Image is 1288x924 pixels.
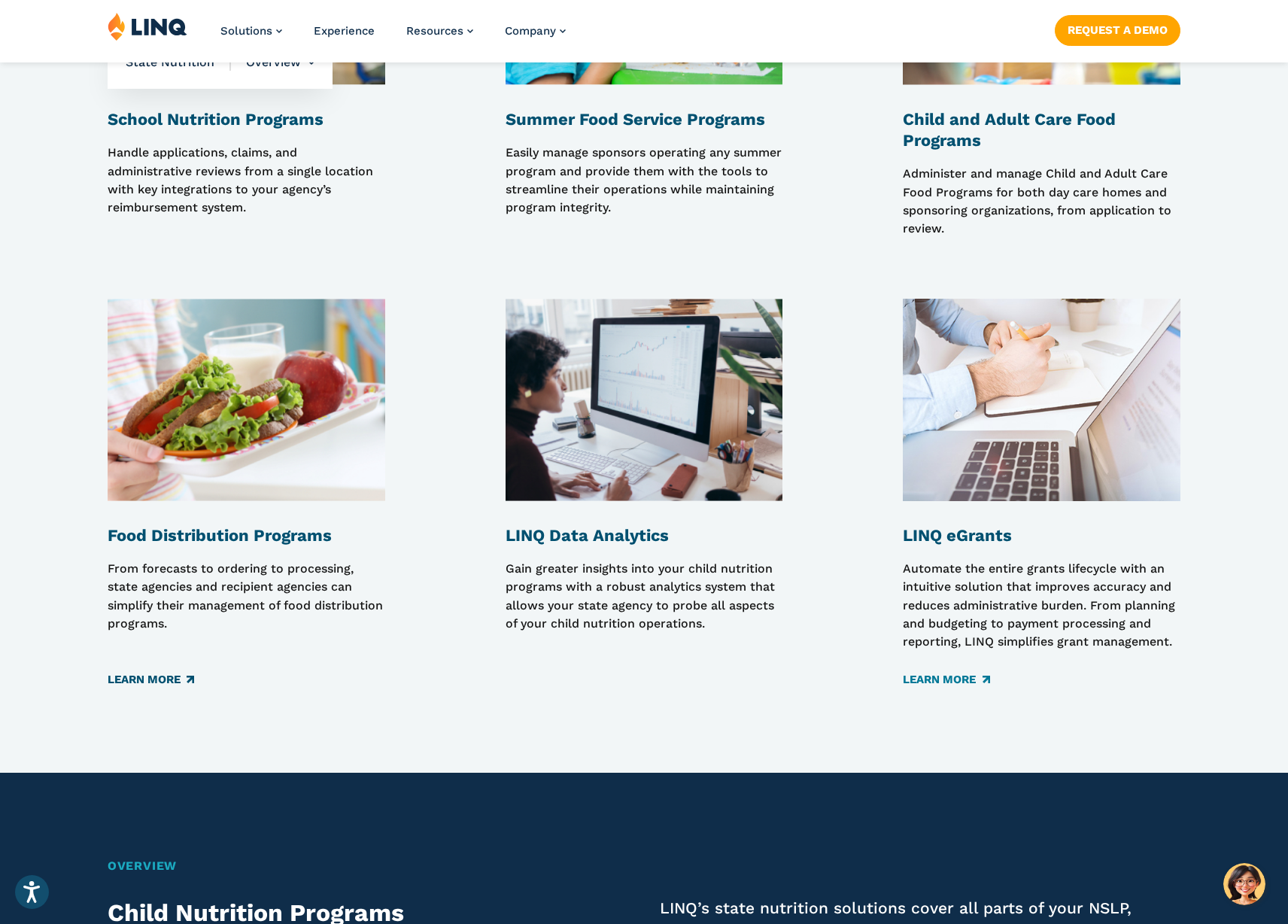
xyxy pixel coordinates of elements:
strong: LINQ Data Analytics [506,526,669,545]
span: Resources [406,24,463,38]
a: Learn More [108,672,194,688]
a: Learn More [903,672,989,688]
span: Company [505,24,556,38]
li: Overview [231,36,314,89]
img: LINQ Data Analytics Thumbnail [506,299,783,501]
button: Hello, have a question? Let’s chat. [1223,863,1265,905]
a: Experience [314,24,375,38]
strong: School Nutrition Programs [108,110,324,129]
h2: Overview [108,857,1180,875]
span: Solutions [220,24,272,38]
span: State Nutrition [126,54,231,71]
nav: Button Navigation [1055,12,1180,45]
strong: Summer Food Service Programs [506,110,765,129]
a: Company [505,24,566,38]
strong: LINQ eGrants [903,526,1012,545]
a: Solutions [220,24,282,38]
a: Request a Demo [1055,15,1180,45]
strong: Child and Adult Care Food Programs [903,110,1116,150]
p: Easily manage sponsors operating any summer program and provide them with the tools to streamline... [506,144,783,238]
p: Automate the entire grants lifecycle with an intuitive solution that improves accuracy and reduce... [903,560,1180,652]
img: LINQ | K‑12 Software [108,12,187,41]
nav: Primary Navigation [220,12,566,62]
img: Food Distribution Programs Thumbnail [108,299,385,501]
p: Administer and manage Child and Adult Care Food Programs for both day care homes and sponsoring o... [903,165,1180,238]
a: Resources [406,24,473,38]
strong: Food Distribution Programs [108,526,332,545]
p: Handle applications, claims, and administrative reviews from a single location with key integrati... [108,144,385,238]
p: Gain greater insights into your child nutrition programs with a robust analytics system that allo... [506,560,783,688]
p: From forecasts to ordering to processing, state agencies and recipient agencies can simplify thei... [108,560,385,652]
